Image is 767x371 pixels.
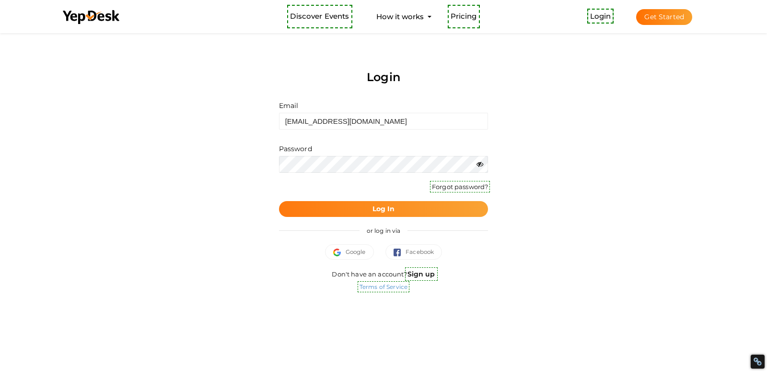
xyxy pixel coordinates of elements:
span: Facebook [394,247,434,257]
label: Email [279,101,299,110]
span: or log in via [360,220,408,241]
a: Forgot password? [432,183,488,191]
label: Password [279,144,312,154]
button: Get Started [636,9,692,25]
input: ex: some@example.com [279,113,488,130]
button: Facebook [385,244,442,260]
button: Log In [279,201,488,217]
button: Google [325,244,374,260]
img: facebook.svg [394,249,406,256]
b: Log In [372,204,395,213]
a: Terms of Service [360,283,407,290]
a: Pricing [451,8,477,25]
img: google.svg [333,249,346,256]
a: Login [590,12,611,21]
span: Don't have an account? [332,270,435,278]
span: Google [333,247,366,257]
div: Login [279,54,488,101]
div: Restore Info Box &#10;&#10;NoFollow Info:&#10; META-Robots NoFollow: &#09;true&#10; META-Robots N... [753,357,762,366]
a: Discover Events [290,8,349,25]
a: Sign up [407,270,435,278]
button: How it works [373,8,427,25]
